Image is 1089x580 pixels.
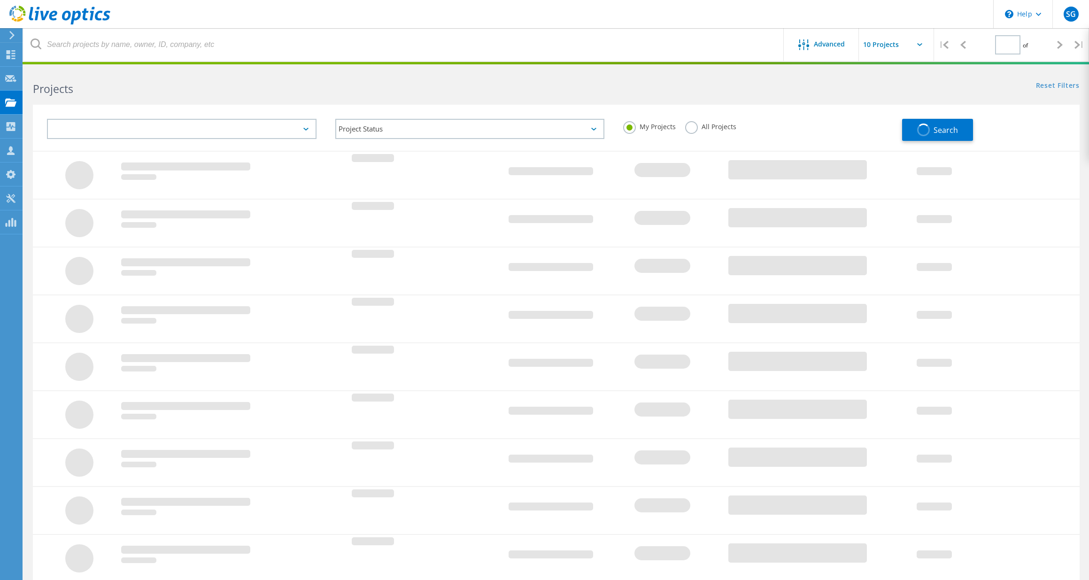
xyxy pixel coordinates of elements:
label: My Projects [623,121,676,130]
span: Search [934,125,958,135]
span: Advanced [814,41,845,47]
a: Reset Filters [1036,82,1080,90]
b: Projects [33,81,73,96]
div: Project Status [335,119,605,139]
input: Search projects by name, owner, ID, company, etc [23,28,784,61]
div: | [1070,28,1089,62]
button: Search [902,119,973,141]
a: Live Optics Dashboard [9,20,110,26]
span: SG [1066,10,1076,18]
label: All Projects [685,121,736,130]
span: of [1023,41,1028,49]
svg: \n [1005,10,1013,18]
div: | [934,28,953,62]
